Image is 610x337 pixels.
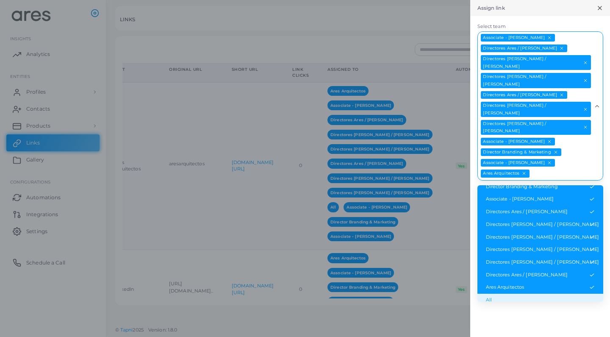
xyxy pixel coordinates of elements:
span: Ares Arquitectos [481,170,530,178]
button: Deselect Directores Ares / Pedro Solaegui [582,78,588,84]
span: Directores [PERSON_NAME] / [PERSON_NAME] [481,73,591,88]
button: Deselect Associate - Eduardo Dominguez [546,35,552,41]
span: Associate - [PERSON_NAME] [481,138,555,145]
span: Directores [PERSON_NAME] / [PERSON_NAME] [481,55,591,70]
button: Deselect Associate - Manijeh Lizarraga [546,139,552,145]
li: Associate - [PERSON_NAME] [477,193,603,206]
button: Deselect Director Branding & Marketing [553,149,559,155]
li: Ares Arquitectos [477,281,603,294]
h5: Assign link [477,5,505,11]
button: Deselect Directores Ares / Arturo Martínez [582,60,588,66]
li: Director Branding & Marketing [477,181,603,193]
button: Deselect Directores Ares / Raúl Méndez [582,124,588,130]
li: Directores [PERSON_NAME] / [PERSON_NAME] [477,256,603,269]
li: Directores [PERSON_NAME] / [PERSON_NAME] [477,243,603,256]
li: Directores [PERSON_NAME] / [PERSON_NAME] [477,218,603,231]
label: Select team [477,23,603,30]
li: Directores [PERSON_NAME] / [PERSON_NAME] [477,231,603,244]
button: Deselect Directores Ares / Jacinto Arenas [559,92,565,98]
span: Associate - [PERSON_NAME] [481,34,555,42]
button: Deselect Directores Ares / Carlos Márquez [559,45,565,51]
button: Deselect Directores Ares / Iván Ortíz [582,106,588,112]
button: Deselect Associate - Zyanya Quero [546,160,552,166]
span: Director Branding & Marketing [481,148,561,156]
li: All [477,294,603,306]
legend: Automatically add links for newly created profiles [475,185,585,204]
span: Directores Ares / [PERSON_NAME] [481,91,567,99]
li: Directores Ares / [PERSON_NAME] [477,206,603,218]
span: Directores [PERSON_NAME] / [PERSON_NAME] [481,120,591,135]
button: Deselect Ares Arquitectos [521,170,527,176]
span: Directores Ares / [PERSON_NAME] [481,45,567,52]
li: Directores Ares / [PERSON_NAME] [477,269,603,281]
div: Search for option [477,31,603,181]
span: Directores [PERSON_NAME] / [PERSON_NAME] [481,102,591,117]
span: Associate - [PERSON_NAME] [481,159,555,167]
input: Search for option [530,169,591,178]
